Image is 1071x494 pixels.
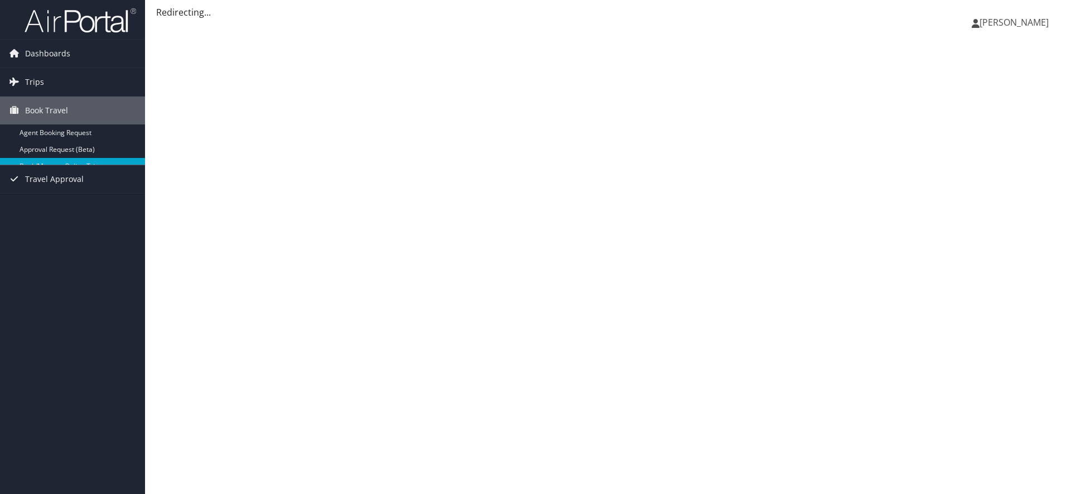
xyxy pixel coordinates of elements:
[25,40,70,68] span: Dashboards
[972,6,1060,39] a: [PERSON_NAME]
[25,165,84,193] span: Travel Approval
[25,68,44,96] span: Trips
[25,7,136,33] img: airportal-logo.png
[980,16,1049,28] span: [PERSON_NAME]
[156,6,1060,19] div: Redirecting...
[25,97,68,124] span: Book Travel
